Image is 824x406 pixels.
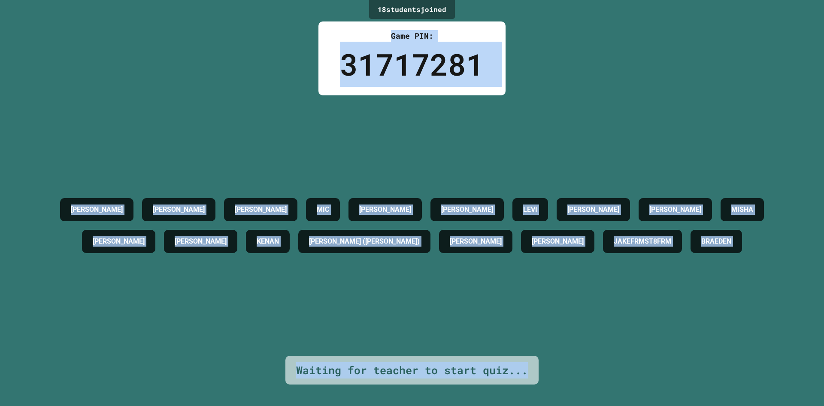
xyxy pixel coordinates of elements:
h4: KENAN [257,236,279,247]
h4: [PERSON_NAME] [93,236,145,247]
h4: [PERSON_NAME] [235,205,287,215]
div: 31717281 [340,42,484,87]
h4: BRAEDEN [701,236,731,247]
h4: LEVI [523,205,537,215]
h4: [PERSON_NAME] [532,236,584,247]
h4: MIC [317,205,329,215]
div: Game PIN: [340,30,484,42]
h4: [PERSON_NAME] [175,236,227,247]
h4: MISHA [731,205,753,215]
h4: [PERSON_NAME] [567,205,619,215]
h4: [PERSON_NAME] [649,205,701,215]
h4: [PERSON_NAME] [441,205,493,215]
h4: [PERSON_NAME] [359,205,411,215]
h4: [PERSON_NAME] [153,205,205,215]
h4: [PERSON_NAME] [450,236,502,247]
h4: [PERSON_NAME] ([PERSON_NAME]) [309,236,420,247]
h4: JAKEFRMST8FRM [614,236,671,247]
div: Waiting for teacher to start quiz... [296,362,528,379]
h4: [PERSON_NAME] [71,205,123,215]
